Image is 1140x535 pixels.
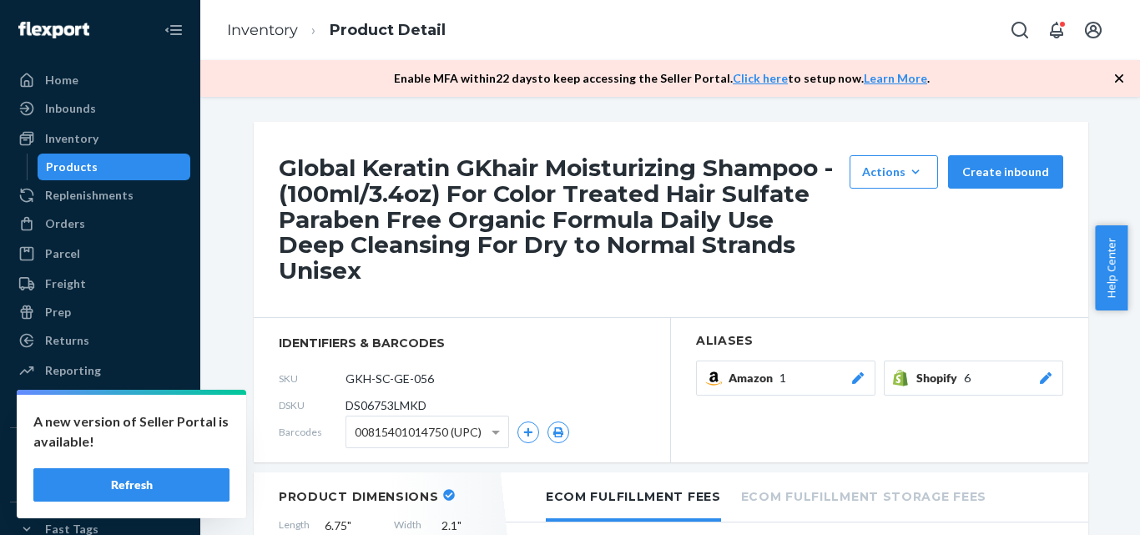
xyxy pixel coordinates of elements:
[884,361,1063,396] button: Shopify6
[279,425,346,439] span: Barcodes
[1040,13,1073,47] button: Open notifications
[157,13,190,47] button: Close Navigation
[10,95,190,122] a: Inbounds
[394,517,426,534] span: Width
[45,275,86,292] div: Freight
[45,245,80,262] div: Parcel
[45,187,134,204] div: Replenishments
[10,182,190,209] a: Replenishments
[45,72,78,88] div: Home
[864,71,927,85] a: Learn More
[696,361,875,396] button: Amazon1
[779,370,786,386] span: 1
[279,398,346,412] span: DSKU
[10,327,190,354] a: Returns
[279,517,310,534] span: Length
[346,397,426,414] span: DS06753LMKD
[1095,225,1127,310] button: Help Center
[10,270,190,297] a: Freight
[45,130,98,147] div: Inventory
[733,71,788,85] a: Click here
[916,370,964,386] span: Shopify
[45,304,71,320] div: Prep
[330,21,446,39] a: Product Detail
[696,335,1063,347] h2: Aliases
[964,370,971,386] span: 6
[10,442,190,468] button: Integrations
[38,154,191,180] a: Products
[729,370,779,386] span: Amazon
[279,335,645,351] span: identifiers & barcodes
[33,468,230,502] button: Refresh
[33,411,230,452] p: A new version of Seller Portal is available!
[279,489,439,504] h2: Product Dimensions
[546,472,721,522] li: Ecom Fulfillment Fees
[325,517,379,534] span: 6.75
[10,125,190,152] a: Inventory
[10,475,190,495] a: Add Integration
[1003,13,1037,47] button: Open Search Box
[850,155,938,189] button: Actions
[741,472,986,518] li: Ecom Fulfillment Storage Fees
[441,517,496,534] span: 2.1
[45,362,101,379] div: Reporting
[45,215,85,232] div: Orders
[279,371,346,386] span: SKU
[18,22,89,38] img: Flexport logo
[394,70,930,87] p: Enable MFA within 22 days to keep accessing the Seller Portal. to setup now. .
[347,518,351,532] span: "
[10,67,190,93] a: Home
[862,164,926,180] div: Actions
[10,240,190,267] a: Parcel
[1077,13,1110,47] button: Open account menu
[10,387,190,414] a: Billing
[45,100,96,117] div: Inbounds
[279,155,841,284] h1: Global Keratin GKhair Moisturizing Shampoo - (100ml/3.4oz) For Color Treated Hair Sulfate Paraben...
[457,518,462,532] span: "
[10,357,190,384] a: Reporting
[46,159,98,175] div: Products
[10,210,190,237] a: Orders
[227,21,298,39] a: Inventory
[45,332,89,349] div: Returns
[355,418,482,447] span: 00815401014750 (UPC)
[214,6,459,55] ol: breadcrumbs
[10,299,190,326] a: Prep
[948,155,1063,189] button: Create inbound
